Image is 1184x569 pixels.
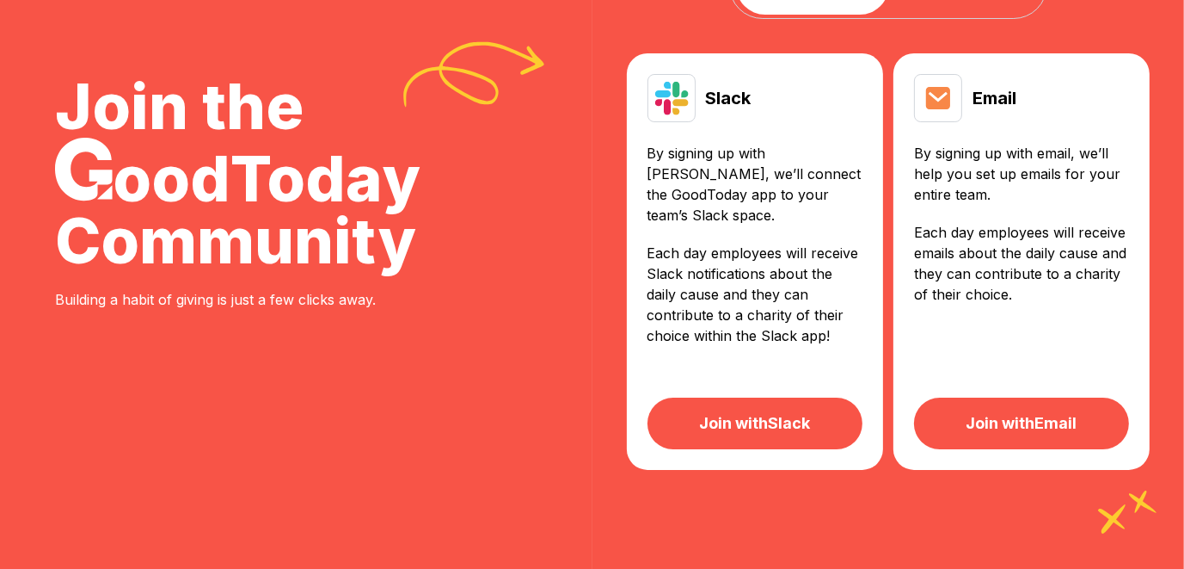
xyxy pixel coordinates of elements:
p: Each day employees will receive Slack notifications about the daily cause and they can contribute... [647,243,862,346]
a: Join withSlack [647,398,862,449]
p: Building a habit of giving is just a few clicks away. [55,289,420,310]
p: Each day employees will receive emails about the daily cause and they can contribute to a charity... [914,222,1129,305]
h1: Join the oodToday Community [55,76,420,272]
p: By signing up with [PERSON_NAME], we’ll connect the GoodToday app to your team’s Slack space. [647,143,862,226]
p: By signing up with email, we’ll help you set up emails for your entire team. [914,143,1129,205]
a: Join withEmail [914,398,1129,449]
h3: Email [972,86,1016,110]
h3: Slack [706,86,752,110]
